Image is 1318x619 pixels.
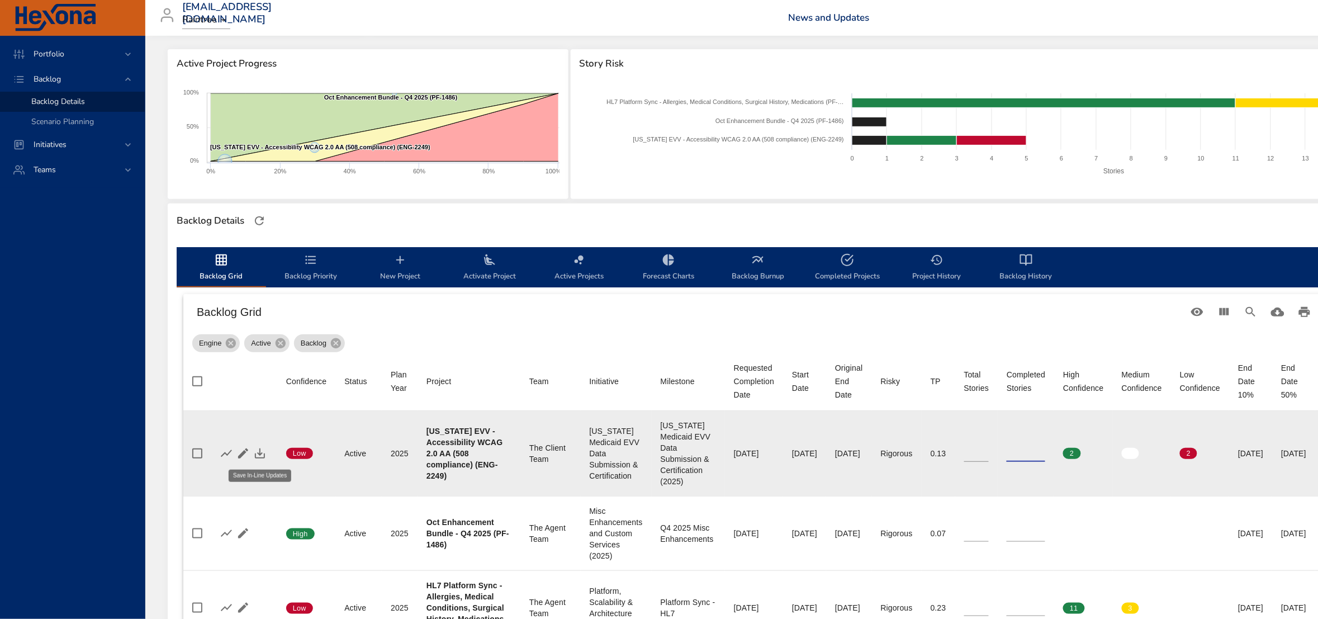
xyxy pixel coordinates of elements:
[1130,155,1133,162] text: 8
[661,522,716,545] div: Q4 2025 Misc Enhancements
[661,597,716,619] div: Platform Sync - HL7
[177,58,560,69] span: Active Project Progress
[391,448,409,459] div: 2025
[183,253,259,283] span: Backlog Grid
[964,368,989,395] div: Total Stories
[426,375,511,388] span: Project
[391,602,409,613] div: 2025
[1063,368,1103,395] div: Sort
[294,338,333,349] span: Backlog
[590,426,643,481] div: [US_STATE] Medicaid EVV Data Submission & Certification
[25,49,73,59] span: Portfolio
[251,212,268,229] button: Refresh Page
[792,448,817,459] div: [DATE]
[1198,155,1205,162] text: 10
[809,253,885,283] span: Completed Projects
[529,375,549,388] div: Sort
[286,529,315,539] span: High
[881,375,900,388] div: Sort
[1184,299,1211,325] button: Standard Views
[1264,299,1291,325] button: Download CSV
[633,136,843,143] text: [US_STATE] EVV - Accessibility WCAG 2.0 AA (508 compliance) (ENG-2249)
[921,155,924,162] text: 2
[1302,155,1309,162] text: 13
[931,375,941,388] div: Sort
[426,518,509,549] b: Oct Enhancement Bundle - Q4 2025 (PF-1486)
[541,253,617,283] span: Active Projects
[426,375,452,388] div: Sort
[235,599,252,616] button: Edit Project Details
[734,361,774,401] span: Requested Completion Date
[274,168,287,174] text: 20%
[1281,528,1306,539] div: [DATE]
[192,338,228,349] span: Engine
[31,116,94,127] span: Scenario Planning
[1025,155,1028,162] text: 5
[190,157,199,164] text: 0%
[1180,368,1220,395] div: Low Confidence
[606,98,844,105] text: HL7 Platform Sync - Allergies, Medical Conditions, Surgical History, Medications (PF-…
[931,375,941,388] div: TP
[1122,529,1139,539] span: 0
[1238,361,1263,401] div: End Date 10%
[1281,361,1306,401] div: End Date 50%
[734,448,774,459] div: [DATE]
[792,368,817,395] div: Sort
[835,361,862,401] span: Original End Date
[1238,448,1263,459] div: [DATE]
[546,168,561,174] text: 100%
[1291,299,1318,325] button: Print
[183,89,199,96] text: 100%
[881,602,913,613] div: Rigorous
[286,375,326,388] div: Confidence
[286,448,313,459] span: Low
[835,602,862,613] div: [DATE]
[792,602,817,613] div: [DATE]
[1281,602,1306,613] div: [DATE]
[835,528,862,539] div: [DATE]
[661,375,695,388] div: Milestone
[206,168,215,174] text: 0%
[391,528,409,539] div: 2025
[590,375,643,388] span: Initiative
[1238,602,1263,613] div: [DATE]
[931,528,946,539] div: 0.07
[391,368,409,395] span: Plan Year
[1238,528,1263,539] div: [DATE]
[881,375,900,388] div: Risky
[218,599,235,616] button: Show Burnup
[931,602,946,613] div: 0.23
[13,4,97,32] img: Hexona
[1122,448,1139,459] span: 0
[25,74,70,84] span: Backlog
[210,144,430,150] text: [US_STATE] EVV - Accessibility WCAG 2.0 AA (508 compliance) (ENG-2249)
[31,96,85,107] span: Backlog Details
[182,11,230,29] div: Raintree
[590,375,619,388] div: Sort
[344,375,367,388] div: Status
[391,368,409,395] div: Sort
[1122,368,1162,395] div: Sort
[1122,603,1139,613] span: 3
[590,375,619,388] div: Initiative
[324,94,458,101] text: Oct Enhancement Bundle - Q4 2025 (PF-1486)
[192,334,240,352] div: Engine
[792,368,817,395] span: Start Date
[1281,448,1306,459] div: [DATE]
[529,522,571,545] div: The Agent Team
[1063,368,1103,395] div: High Confidence
[851,155,854,162] text: 0
[990,155,993,162] text: 4
[235,525,252,542] button: Edit Project Details
[988,253,1064,283] span: Backlog History
[715,117,844,124] text: Oct Enhancement Bundle - Q4 2025 (PF-1486)
[661,375,716,388] span: Milestone
[452,253,528,283] span: Activate Project
[899,253,975,283] span: Project History
[362,253,438,283] span: New Project
[173,212,248,230] div: Backlog Details
[734,602,774,613] div: [DATE]
[529,375,549,388] div: Team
